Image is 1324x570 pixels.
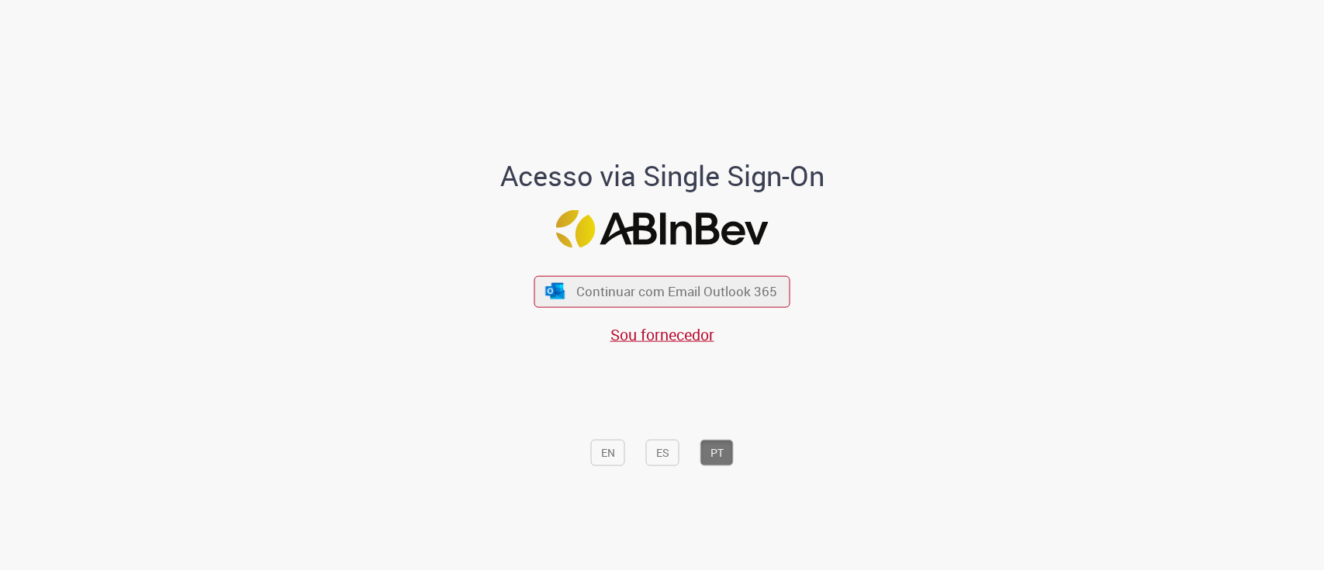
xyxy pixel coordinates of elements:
[610,324,714,345] a: Sou fornecedor
[534,275,790,307] button: ícone Azure/Microsoft 360 Continuar com Email Outlook 365
[646,440,679,466] button: ES
[447,161,877,192] h1: Acesso via Single Sign-On
[576,282,777,300] span: Continuar com Email Outlook 365
[700,440,734,466] button: PT
[556,210,769,248] img: Logo ABInBev
[591,440,625,466] button: EN
[544,283,565,299] img: ícone Azure/Microsoft 360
